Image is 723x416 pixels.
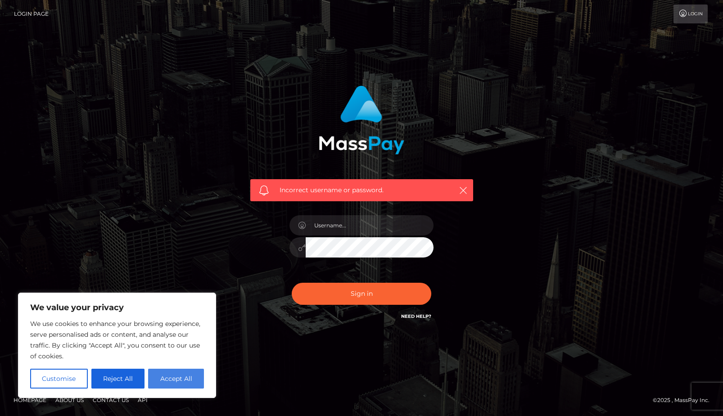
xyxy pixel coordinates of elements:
[52,393,87,407] a: About Us
[134,393,151,407] a: API
[30,369,88,389] button: Customise
[673,5,708,23] a: Login
[14,5,49,23] a: Login Page
[30,302,204,313] p: We value your privacy
[292,283,431,305] button: Sign in
[18,293,216,398] div: We value your privacy
[280,185,444,195] span: Incorrect username or password.
[653,395,716,405] div: © 2025 , MassPay Inc.
[306,215,434,235] input: Username...
[91,369,145,389] button: Reject All
[30,318,204,362] p: We use cookies to enhance your browsing experience, serve personalised ads or content, and analys...
[89,393,132,407] a: Contact Us
[319,86,404,154] img: MassPay Login
[10,393,50,407] a: Homepage
[401,313,431,319] a: Need Help?
[148,369,204,389] button: Accept All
